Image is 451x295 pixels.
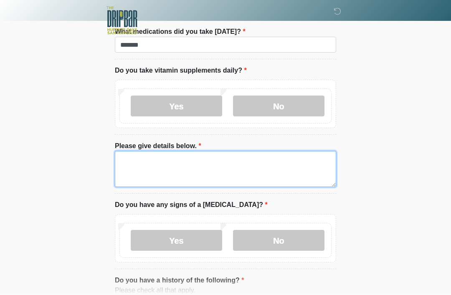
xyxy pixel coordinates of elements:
[106,6,137,34] img: The DRIPBaR - The Strand at Huebner Oaks Logo
[115,141,201,151] label: Please give details below.
[131,230,222,251] label: Yes
[233,96,324,116] label: No
[115,66,247,76] label: Do you take vitamin supplements daily?
[115,200,268,210] label: Do you have any signs of a [MEDICAL_DATA]?
[131,96,222,116] label: Yes
[115,275,244,285] label: Do you have a history of the following?
[233,230,324,251] label: No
